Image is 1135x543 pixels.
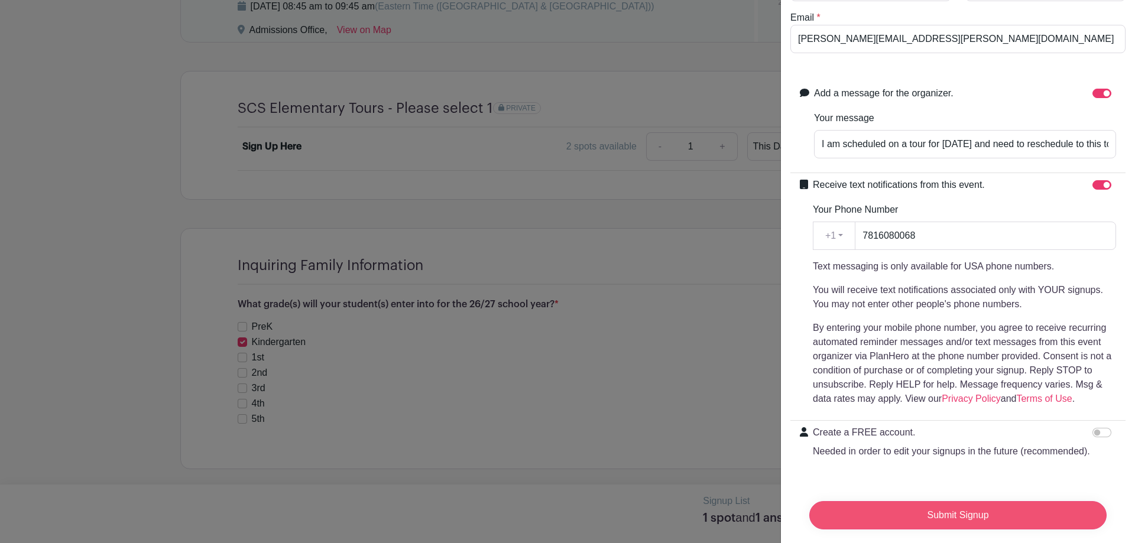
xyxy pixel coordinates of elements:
a: Terms of Use [1016,394,1072,404]
label: Email [790,11,814,25]
label: Your message [814,111,874,125]
p: Text messaging is only available for USA phone numbers. [813,259,1116,274]
a: Privacy Policy [942,394,1001,404]
p: Create a FREE account. [813,425,1090,440]
button: +1 [813,222,855,250]
p: You will receive text notifications associated only with YOUR signups. You may not enter other pe... [813,283,1116,311]
label: Your Phone Number [813,203,898,217]
p: By entering your mobile phone number, you agree to receive recurring automated reminder messages ... [813,321,1116,406]
label: Add a message for the organizer. [814,86,954,100]
label: Receive text notifications from this event. [813,178,985,192]
input: Submit Signup [809,501,1107,529]
p: Needed in order to edit your signups in the future (recommended). [813,444,1090,459]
